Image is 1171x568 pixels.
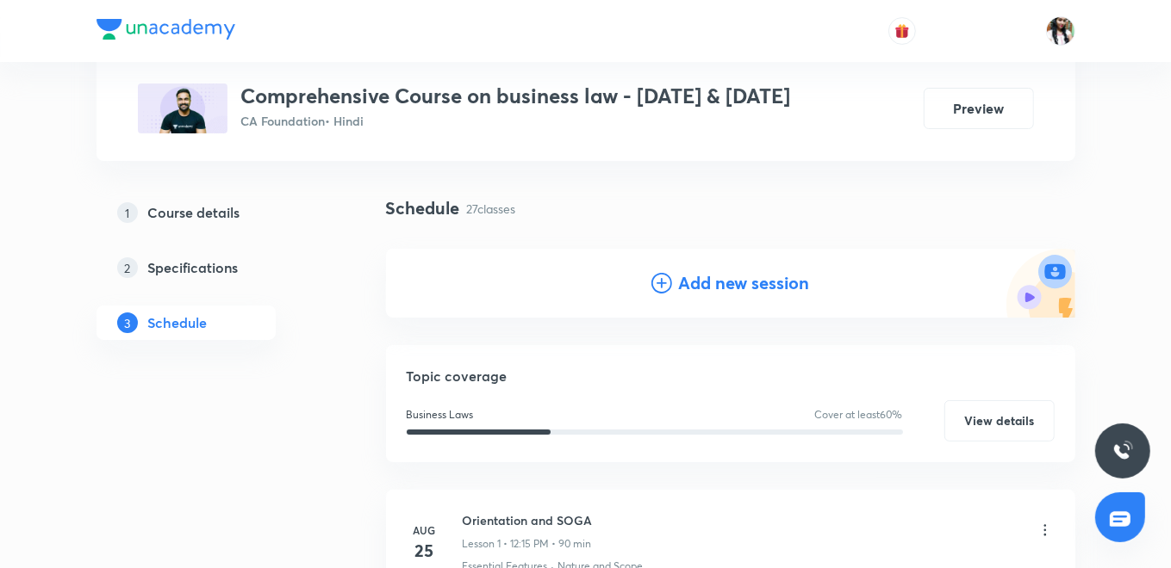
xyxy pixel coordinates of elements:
[148,312,208,333] h5: Schedule
[117,312,138,333] p: 3
[386,195,460,221] h4: Schedule
[407,407,474,423] p: Business Laws
[117,257,138,278] p: 2
[888,17,916,45] button: avatar
[944,400,1055,441] button: View details
[97,195,331,230] a: 1Course details
[1112,441,1133,461] img: ttu
[97,19,235,44] a: Company Logo
[241,112,791,130] p: CA Foundation • Hindi
[241,83,791,108] h3: Comprehensive Course on business law - [DATE] & [DATE]
[894,23,910,39] img: avatar
[679,270,810,296] h4: Add new session
[1046,16,1075,46] img: Bismita Dutta
[924,88,1034,129] button: Preview
[1006,249,1075,318] img: Add
[463,511,593,529] h6: Orientation and SOGA
[138,83,227,133] img: 653725D3-EA1C-4156-B525-2A7046613464_plus.png
[463,536,592,552] p: Lesson 1 • 12:15 PM • 90 min
[97,19,235,40] img: Company Logo
[407,366,1055,386] h5: Topic coverage
[815,407,903,423] p: Cover at least 60 %
[408,538,442,564] h4: 25
[408,522,442,538] h6: Aug
[148,257,239,278] h5: Specifications
[467,200,516,218] p: 27 classes
[117,202,138,223] p: 1
[97,250,331,285] a: 2Specifications
[148,202,240,223] h5: Course details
